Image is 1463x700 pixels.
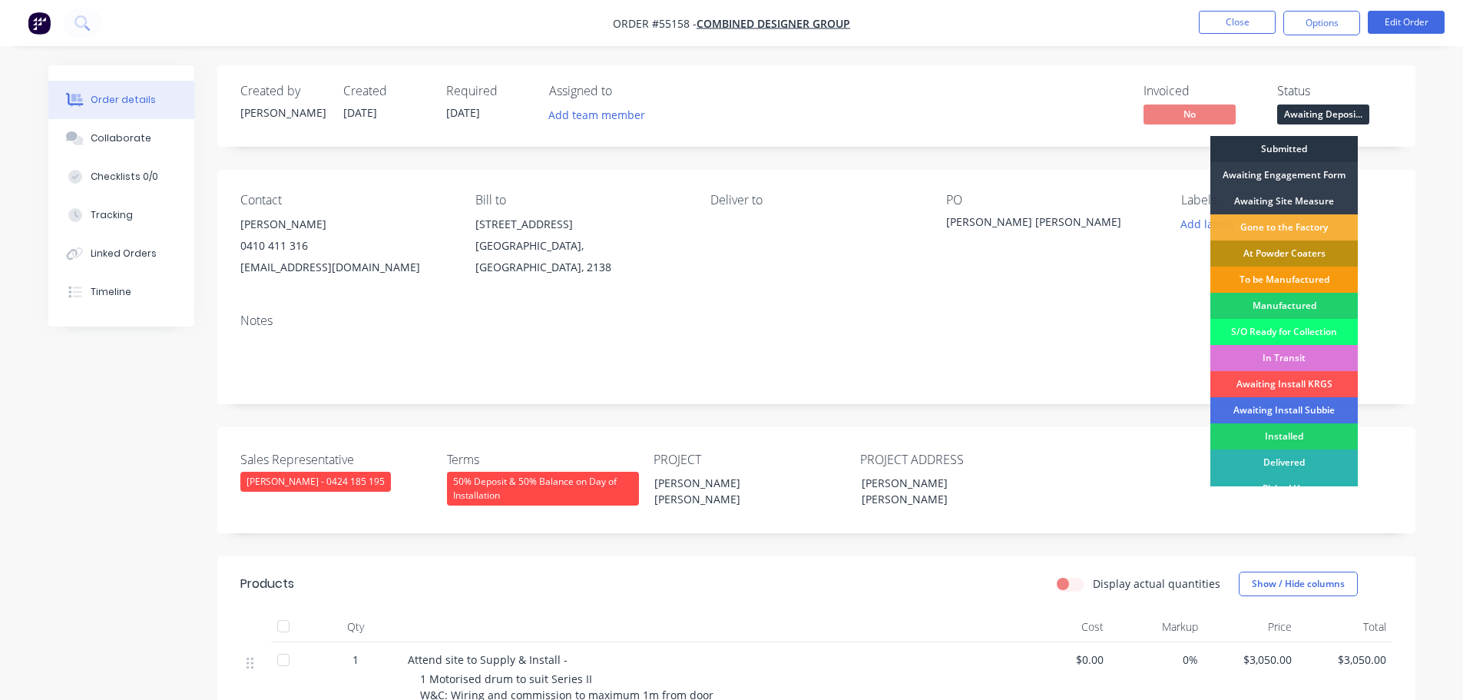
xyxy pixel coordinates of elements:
div: Awaiting Install Subbie [1210,397,1358,423]
div: Contact [240,193,451,207]
div: Invoiced [1144,84,1259,98]
button: Tracking [48,196,194,234]
div: Manufactured [1210,293,1358,319]
div: Deliver to [710,193,921,207]
div: Products [240,575,294,593]
div: Timeline [91,285,131,299]
div: Bill to [475,193,686,207]
div: [STREET_ADDRESS][GEOGRAPHIC_DATA], [GEOGRAPHIC_DATA], 2138 [475,214,686,278]
div: Linked Orders [91,247,157,260]
div: PO [946,193,1157,207]
div: Awaiting Engagement Form [1210,162,1358,188]
div: Total [1298,612,1392,642]
span: [DATE] [343,105,377,120]
div: Labels [1181,193,1392,207]
div: S/O Ready for Collection [1210,319,1358,345]
button: Show / Hide columns [1239,572,1358,596]
label: Display actual quantities [1093,576,1220,592]
div: Cost [1016,612,1110,642]
a: Combined Designer Group [697,16,850,31]
span: No [1144,105,1236,124]
span: 1 [353,652,359,668]
span: $3,050.00 [1210,652,1293,668]
div: [PERSON_NAME] - 0424 185 195 [240,472,391,492]
button: Close [1199,11,1276,34]
div: Collaborate [91,131,151,145]
div: Notes [240,314,1392,328]
div: [PERSON_NAME] [240,105,325,121]
div: In Transit [1210,345,1358,371]
div: Picked Up [1210,476,1358,502]
span: Attend site to Supply & Install - [408,652,568,667]
button: Order details [48,81,194,119]
span: 0% [1116,652,1198,668]
div: Price [1204,612,1299,642]
div: 50% Deposit & 50% Balance on Day of Installation [447,472,639,506]
div: [STREET_ADDRESS] [475,214,686,235]
span: $3,050.00 [1304,652,1386,668]
div: Created [343,84,428,98]
div: [GEOGRAPHIC_DATA], [GEOGRAPHIC_DATA], 2138 [475,235,686,278]
div: [PERSON_NAME] [PERSON_NAME] [642,472,834,510]
button: Edit Order [1368,11,1445,34]
div: [PERSON_NAME] [PERSON_NAME] [849,472,1041,510]
div: Installed [1210,423,1358,450]
div: Created by [240,84,325,98]
label: PROJECT [654,450,846,469]
img: Factory [28,12,51,35]
div: Submitted [1210,136,1358,162]
div: Awaiting Site Measure [1210,188,1358,214]
button: Collaborate [48,119,194,158]
div: [PERSON_NAME]0410 411 316[EMAIL_ADDRESS][DOMAIN_NAME] [240,214,451,278]
div: [EMAIL_ADDRESS][DOMAIN_NAME] [240,257,451,278]
label: PROJECT ADDRESS [860,450,1052,469]
button: Add team member [540,105,653,125]
div: Qty [309,612,402,642]
div: Assigned to [549,84,703,98]
div: Markup [1110,612,1204,642]
button: Add team member [549,105,654,125]
div: Delivered [1210,450,1358,476]
div: At Powder Coaters [1210,241,1358,267]
label: Sales Representative [240,450,432,469]
div: Awaiting Install KRGS [1210,371,1358,397]
span: Order #55158 - [613,16,697,31]
button: Timeline [48,273,194,311]
button: Options [1283,11,1360,35]
span: Awaiting Deposi... [1277,105,1369,124]
div: [PERSON_NAME] [240,214,451,235]
div: Status [1277,84,1392,98]
div: Required [446,84,531,98]
span: [DATE] [446,105,480,120]
span: $0.00 [1022,652,1104,668]
div: Tracking [91,208,133,222]
button: Checklists 0/0 [48,158,194,196]
div: Checklists 0/0 [91,170,158,184]
div: 0410 411 316 [240,235,451,257]
div: [PERSON_NAME] [PERSON_NAME] [946,214,1138,235]
button: Awaiting Deposi... [1277,105,1369,128]
button: Linked Orders [48,234,194,273]
div: To be Manufactured [1210,267,1358,293]
button: Add labels [1173,214,1243,234]
div: Gone to the Factory [1210,214,1358,241]
div: Order details [91,93,156,107]
label: Terms [447,450,639,469]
